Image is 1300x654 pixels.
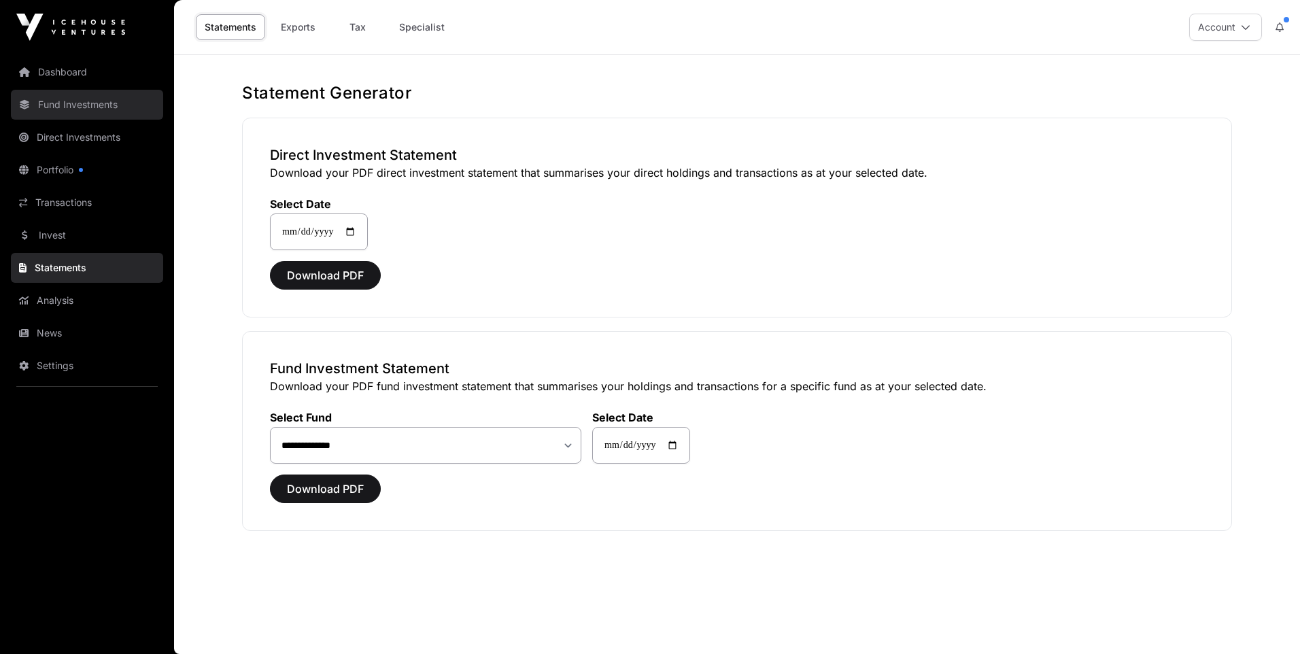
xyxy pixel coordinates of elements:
[16,14,125,41] img: Icehouse Ventures Logo
[270,359,1204,378] h3: Fund Investment Statement
[11,253,163,283] a: Statements
[1232,589,1300,654] iframe: Chat Widget
[1189,14,1262,41] button: Account
[592,411,690,424] label: Select Date
[270,411,581,424] label: Select Fund
[270,261,381,290] button: Download PDF
[11,155,163,185] a: Portfolio
[270,275,381,288] a: Download PDF
[11,188,163,218] a: Transactions
[11,57,163,87] a: Dashboard
[11,318,163,348] a: News
[11,351,163,381] a: Settings
[270,145,1204,165] h3: Direct Investment Statement
[270,378,1204,394] p: Download your PDF fund investment statement that summarises your holdings and transactions for a ...
[11,286,163,315] a: Analysis
[11,90,163,120] a: Fund Investments
[287,267,364,283] span: Download PDF
[11,122,163,152] a: Direct Investments
[242,82,1232,104] h1: Statement Generator
[196,14,265,40] a: Statements
[287,481,364,497] span: Download PDF
[270,197,368,211] label: Select Date
[271,14,325,40] a: Exports
[270,488,381,502] a: Download PDF
[11,220,163,250] a: Invest
[330,14,385,40] a: Tax
[390,14,454,40] a: Specialist
[270,165,1204,181] p: Download your PDF direct investment statement that summarises your direct holdings and transactio...
[270,475,381,503] button: Download PDF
